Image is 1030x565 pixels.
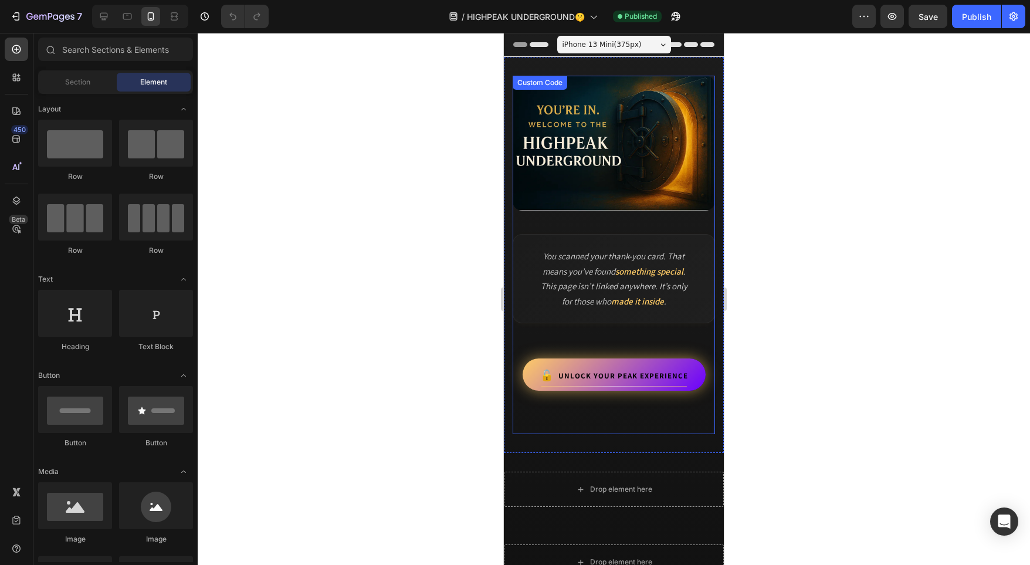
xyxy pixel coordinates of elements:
span: Section [65,77,90,87]
span: Toggle open [174,366,193,385]
div: Drop element here [86,525,148,534]
span: Toggle open [174,270,193,289]
div: Image [119,534,193,544]
div: Row [38,171,112,182]
span: Element [140,77,167,87]
div: 450 [11,125,28,134]
span: Text [38,274,53,285]
input: Search Sections & Elements [38,38,193,61]
div: Text Block [119,341,193,352]
div: Undo/Redo [221,5,269,28]
span: / [462,11,465,23]
div: Button [119,438,193,448]
div: Row [119,245,193,256]
span: Media [38,466,59,477]
div: Heading [38,341,112,352]
span: Toggle open [174,462,193,481]
button: 7 [5,5,87,28]
span: Layout [38,104,61,114]
span: HIGHPEAK UNDERGROUND🤫 [467,11,585,23]
div: Button [38,438,112,448]
span: Toggle open [174,100,193,119]
div: Publish [962,11,991,23]
div: Row [119,171,193,182]
p: 7 [77,9,82,23]
button: Save [909,5,947,28]
div: Image [38,534,112,544]
iframe: Design area [504,33,724,565]
span: Save [919,12,938,22]
span: Published [625,11,657,22]
button: Publish [952,5,1001,28]
div: Beta [9,215,28,224]
div: Open Intercom Messenger [990,508,1018,536]
span: Button [38,370,60,381]
div: Row [38,245,112,256]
